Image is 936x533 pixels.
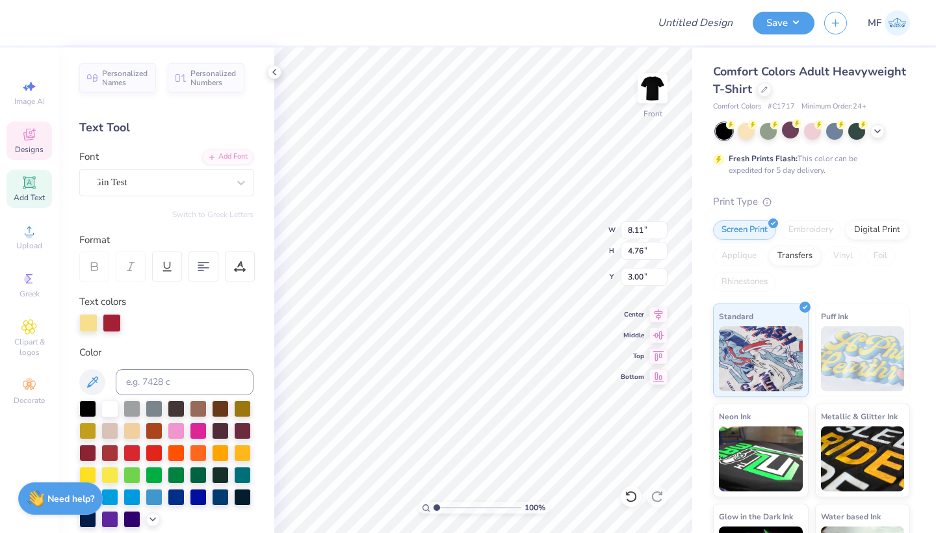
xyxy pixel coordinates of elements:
span: Image AI [14,96,45,107]
span: Clipart & logos [6,337,52,357]
img: Front [640,75,666,101]
div: Front [643,108,662,120]
span: Minimum Order: 24 + [801,101,866,112]
span: Center [621,310,644,319]
div: Text Tool [79,119,253,136]
span: Decorate [14,395,45,406]
span: Middle [621,331,644,340]
span: Water based Ink [821,510,881,523]
strong: Fresh Prints Flash: [729,153,798,164]
span: Top [621,352,644,361]
div: Embroidery [780,220,842,240]
input: Untitled Design [647,10,743,36]
span: Bottom [621,372,644,382]
a: MF [868,10,910,36]
span: Glow in the Dark Ink [719,510,793,523]
span: Designs [15,144,44,155]
span: # C1717 [768,101,795,112]
span: Add Text [14,192,45,203]
div: Print Type [713,194,910,209]
div: Format [79,233,255,248]
div: Screen Print [713,220,776,240]
span: Upload [16,240,42,251]
img: Mia Fredrick [885,10,910,36]
span: MF [868,16,881,31]
div: Digital Print [846,220,909,240]
label: Text colors [79,294,126,309]
span: Standard [719,309,753,323]
div: Add Font [202,149,253,164]
div: Vinyl [825,246,861,266]
img: Neon Ink [719,426,803,491]
img: Puff Ink [821,326,905,391]
strong: Need help? [47,493,94,505]
img: Standard [719,326,803,391]
div: Rhinestones [713,272,776,292]
button: Switch to Greek Letters [172,209,253,220]
span: Comfort Colors [713,101,761,112]
img: Metallic & Glitter Ink [821,426,905,491]
span: Metallic & Glitter Ink [821,409,898,423]
span: Puff Ink [821,309,848,323]
span: Neon Ink [719,409,751,423]
span: Comfort Colors Adult Heavyweight T-Shirt [713,64,906,97]
div: This color can be expedited for 5 day delivery. [729,153,889,176]
span: Greek [19,289,40,299]
input: e.g. 7428 c [116,369,253,395]
div: Foil [865,246,896,266]
span: Personalized Numbers [190,69,237,87]
span: 100 % [525,502,545,513]
button: Save [753,12,814,34]
div: Transfers [769,246,821,266]
div: Applique [713,246,765,266]
span: Personalized Names [102,69,148,87]
label: Font [79,149,99,164]
div: Color [79,345,253,360]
